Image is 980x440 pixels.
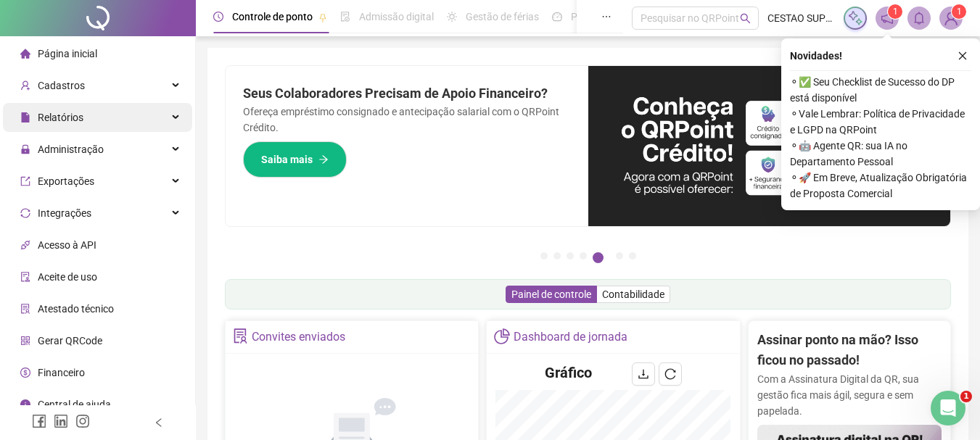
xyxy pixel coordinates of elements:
span: Página inicial [38,48,97,59]
img: 84849 [940,7,962,29]
span: Central de ajuda [38,399,111,410]
span: Aceite de uso [38,271,97,283]
span: notification [881,12,894,25]
span: user-add [20,80,30,91]
span: Acesso à API [38,239,96,251]
span: CESTAO SUPERMERCADOS [767,10,835,26]
span: ⚬ ✅ Seu Checklist de Sucesso do DP está disponível [790,74,971,106]
span: facebook [32,414,46,428]
button: 7 [629,252,636,260]
span: Painel de controle [511,289,591,300]
span: Cadastros [38,80,85,91]
span: Financeiro [38,367,85,378]
span: file [20,112,30,123]
span: bell [913,12,926,25]
p: Com a Assinatura Digital da QR, sua gestão fica mais ágil, segura e sem papelada. [757,371,942,419]
iframe: Intercom live chat [931,391,965,426]
span: Saiba mais [261,151,313,167]
span: lock [20,144,30,154]
span: 1 [893,7,898,17]
button: 5 [593,252,604,263]
span: instagram [75,414,90,428]
span: clock-circle [213,12,223,22]
sup: Atualize o seu contato no menu Meus Dados [952,4,966,19]
span: Admissão digital [359,11,434,22]
div: Convites enviados [252,325,345,349]
span: dashboard [552,12,562,22]
span: info-circle [20,399,30,410]
button: Saiba mais [243,141,347,178]
span: solution [233,328,248,344]
span: home [20,49,30,59]
span: audit [20,272,30,282]
span: sync [20,208,30,218]
h2: Assinar ponto na mão? Isso ficou no passado! [757,330,942,371]
span: Integrações [38,207,91,219]
span: download [638,368,649,380]
button: 2 [553,252,561,260]
div: Dashboard de jornada [514,325,627,349]
span: 1 [957,7,962,17]
span: sun [447,12,457,22]
span: close [958,51,968,61]
p: Ofereça empréstimo consignado e antecipação salarial com o QRPoint Crédito. [243,104,571,136]
span: solution [20,304,30,314]
span: arrow-right [318,154,329,165]
button: 1 [540,252,548,260]
span: Gerar QRCode [38,335,102,346]
span: Contabilidade [602,289,664,300]
span: export [20,176,30,186]
span: Controle de ponto [232,11,313,22]
span: left [154,418,164,428]
span: pie-chart [494,328,509,344]
h4: Gráfico [545,362,592,383]
span: Relatórios [38,112,83,123]
span: ⚬ Vale Lembrar: Política de Privacidade e LGPD na QRPoint [790,106,971,138]
span: Administração [38,144,104,155]
button: 6 [616,252,623,260]
span: Atestado técnico [38,303,114,315]
span: ⚬ 🚀 Em Breve, Atualização Obrigatória de Proposta Comercial [790,170,971,202]
span: Painel do DP [571,11,627,22]
span: search [740,13,751,24]
button: 4 [580,252,587,260]
img: banner%2F11e687cd-1386-4cbd-b13b-7bd81425532d.png [588,66,951,226]
span: file-done [340,12,350,22]
span: Gestão de férias [466,11,539,22]
span: Novidades ! [790,48,842,64]
span: linkedin [54,414,68,428]
span: dollar [20,368,30,378]
span: pushpin [318,13,327,22]
button: 3 [567,252,574,260]
sup: 1 [888,4,902,19]
h2: Seus Colaboradores Precisam de Apoio Financeiro? [243,83,571,104]
span: ⚬ 🤖 Agente QR: sua IA no Departamento Pessoal [790,138,971,170]
span: ellipsis [601,12,612,22]
span: qrcode [20,336,30,346]
span: Exportações [38,175,94,187]
span: reload [664,368,676,380]
img: sparkle-icon.fc2bf0ac1784a2077858766a79e2daf3.svg [847,10,863,26]
span: api [20,240,30,250]
span: 1 [960,391,972,402]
